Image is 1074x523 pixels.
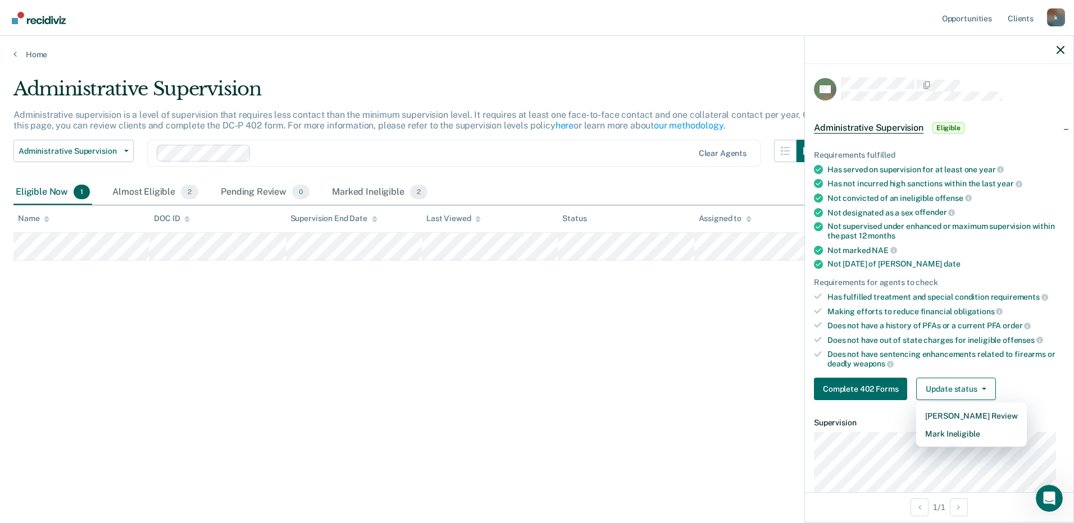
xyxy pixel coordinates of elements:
div: Does not have a history of PFAs or a current PFA order [827,320,1064,331]
span: offender [915,208,955,217]
a: Navigate to form link [814,378,912,400]
div: Administrative Supervision [13,77,819,109]
div: Does not have out of state charges for ineligible [827,335,1064,345]
div: Eligible Now [13,180,92,205]
span: Administrative Supervision [814,122,923,134]
span: 2 [410,185,427,199]
button: [PERSON_NAME] Review [916,407,1026,425]
button: Mark Ineligible [916,425,1026,443]
div: Marked Ineligible [330,180,430,205]
div: Pending Review [219,180,312,205]
span: months [868,231,895,240]
button: Complete 402 Forms [814,378,907,400]
div: Clear agents [699,149,747,158]
a: Home [13,49,1061,59]
img: Recidiviz [12,12,66,24]
span: NAE [872,246,896,255]
span: requirements [991,292,1048,301]
span: obligations [954,307,1003,316]
a: here [556,120,574,131]
p: Administrative supervision is a level of supervision that requires less contact than the minimum ... [13,109,814,131]
dt: Supervision [814,418,1064,428]
div: Has served on supervision for at least one [827,164,1064,175]
iframe: Intercom live chat [1036,485,1063,512]
div: 1 / 1 [805,492,1073,522]
button: Profile dropdown button [1047,8,1065,26]
div: Assigned to [699,214,752,223]
div: Requirements for agents to check [814,278,1064,287]
div: Supervision End Date [290,214,377,223]
div: k [1047,8,1065,26]
span: 1 [74,185,90,199]
button: Update status [916,378,995,400]
div: Not designated as a sex [827,208,1064,218]
div: Does not have sentencing enhancements related to firearms or deadly [827,350,1064,369]
div: DOC ID [154,214,190,223]
div: Requirements fulfilled [814,150,1064,160]
div: Not [DATE] of [PERSON_NAME] [827,259,1064,269]
span: offense [935,194,972,203]
span: year [979,165,1004,174]
button: Next Opportunity [950,498,968,516]
span: 2 [181,185,198,199]
button: Previous Opportunity [911,498,929,516]
div: Last Viewed [426,214,481,223]
div: Making efforts to reduce financial [827,306,1064,316]
div: Status [562,214,586,223]
span: Eligible [932,122,964,134]
div: Has fulfilled treatment and special condition [827,292,1064,302]
span: date [944,259,960,268]
span: weapons [853,359,894,368]
span: 0 [292,185,310,199]
span: offenses [1003,336,1043,345]
div: Almost Eligible [110,180,201,205]
a: our methodology [654,120,723,131]
div: Has not incurred high sanctions within the last [827,178,1064,189]
span: year [997,179,1022,188]
div: Name [18,214,49,223]
div: Administrative SupervisionEligible [805,110,1073,146]
span: Administrative Supervision [19,146,120,156]
div: Not supervised under enhanced or maximum supervision within the past 12 [827,222,1064,241]
div: Not convicted of an ineligible [827,193,1064,203]
div: Not marked [827,245,1064,255]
